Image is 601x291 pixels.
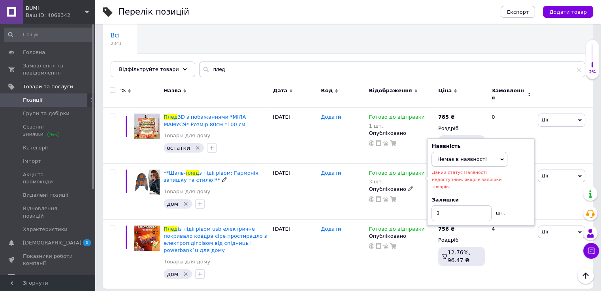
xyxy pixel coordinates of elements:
span: Готово до відправки [369,226,424,234]
div: Опубліковано [369,233,434,240]
a: Товары для дому [164,188,210,195]
span: Експорт [507,9,529,15]
span: Готово до відправки [369,170,424,178]
img: Плед с подогревом usb электрическое покрывало одеяло серое простынь с электроподогревом от юсб и ... [134,226,160,251]
span: Дії [541,173,548,179]
div: Опубліковано [369,130,434,137]
svg: Видалити мітку [183,271,189,277]
div: ₴ [438,114,454,121]
a: Пледіз підігрівом usb електричне покривало ковдра сіре простирадло з електропідігрівом від спідни... [164,226,267,254]
b: 756 [438,226,449,232]
div: 4 [487,219,536,288]
button: Експорт [501,6,535,18]
div: Перелік позицій [119,8,189,16]
span: Плед [164,226,177,232]
span: Видалені позиції [23,192,68,199]
span: Дії [541,117,548,123]
span: Групи та добірки [23,110,70,117]
span: Ціна [438,87,452,94]
span: Акції та промокоди [23,171,73,185]
span: Показники роботи компанії [23,253,73,267]
span: плед [186,170,199,176]
span: Імпорт [23,158,41,165]
div: Залишки [431,196,530,203]
span: Додати [321,170,341,176]
span: 2341 [111,41,122,47]
span: 12.76%, 100.17 ₴ [447,138,473,152]
div: [DATE] [271,219,319,288]
span: Дії [541,229,548,235]
a: **Шаль-пледз підігрівом: Гармонія затишку та стилю!** [164,170,258,183]
span: Замовлення та повідомлення [23,62,73,76]
span: Відфільтруйте товари [119,66,179,72]
span: Немає в наявності [437,156,486,162]
span: Додати [321,114,341,120]
img: Плед 3D с пожеланиями *МИЛА МАМУСЯ* Размер 80см *100 см [134,114,160,139]
div: 2% [586,69,599,75]
div: Ваш ID: 4068342 [26,12,95,19]
span: BUMI [26,5,85,12]
span: Позиції [23,97,42,104]
a: Плед3D з побажаннями *МІЛА МАМУСЯ* Розмір 80см *100 см [164,114,246,127]
input: Пошук по назві позиції, артикулу і пошуковим запитам [199,62,585,77]
span: дом [167,201,178,207]
span: Товари та послуги [23,83,73,90]
div: 1 шт. [369,123,424,129]
div: Роздріб [438,237,485,244]
span: % [121,87,126,94]
div: 0 [487,108,536,164]
div: [DATE] [271,164,319,220]
input: Пошук [4,28,93,42]
button: Наверх [577,267,594,284]
span: Дата [273,87,288,94]
a: Товары для дому [164,132,210,139]
div: [DATE] [271,108,319,164]
span: Готово до відправки [369,114,424,122]
span: Плед [164,114,177,120]
span: Відображення [369,87,412,94]
div: Роздріб [438,125,485,132]
span: Сезонні знижки [23,123,73,138]
a: Товары для дому [164,258,210,265]
span: 12.76%, 96.47 ₴ [448,249,471,263]
span: Замовлення [492,87,526,101]
button: Додати товар [543,6,593,18]
div: Опубліковано [369,186,434,193]
span: Відновлення позицій [23,205,73,219]
span: [DEMOGRAPHIC_DATA] [23,239,81,246]
div: 3 шт. [369,179,431,185]
span: Головна [23,49,45,56]
span: з підігрівом: Гармонія затишку та стилю!** [164,170,258,183]
span: Категорії [23,144,48,151]
div: ₴ [438,226,454,233]
span: Код [321,87,333,94]
div: шт. [492,205,507,216]
span: 1 [83,239,91,246]
span: Всі [111,32,120,39]
img: **Шаль-плед с подогревом: Гармония уюта и стиля!** [134,170,160,195]
b: 785 [438,114,449,120]
span: Додати товар [549,9,587,15]
svg: Видалити мітку [183,201,189,207]
span: остатки [167,145,190,151]
span: Характеристики [23,226,68,233]
span: Назва [164,87,181,94]
span: із підігрівом usb електричне покривало ковдра сіре простирадло з електропідігрівом від спідниць і... [164,226,267,254]
svg: Видалити мітку [194,145,201,151]
span: Даний статус Наявності недоступний, якщо є залишки товарів. [431,170,501,189]
span: Відгуки [23,274,43,281]
span: 3D з побажаннями *МІЛА МАМУСЯ* Розмір 80см *100 см [164,114,246,127]
button: Чат з покупцем [583,243,599,259]
span: Додати [321,226,341,232]
div: Наявність [431,143,530,150]
span: дом [167,271,178,277]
